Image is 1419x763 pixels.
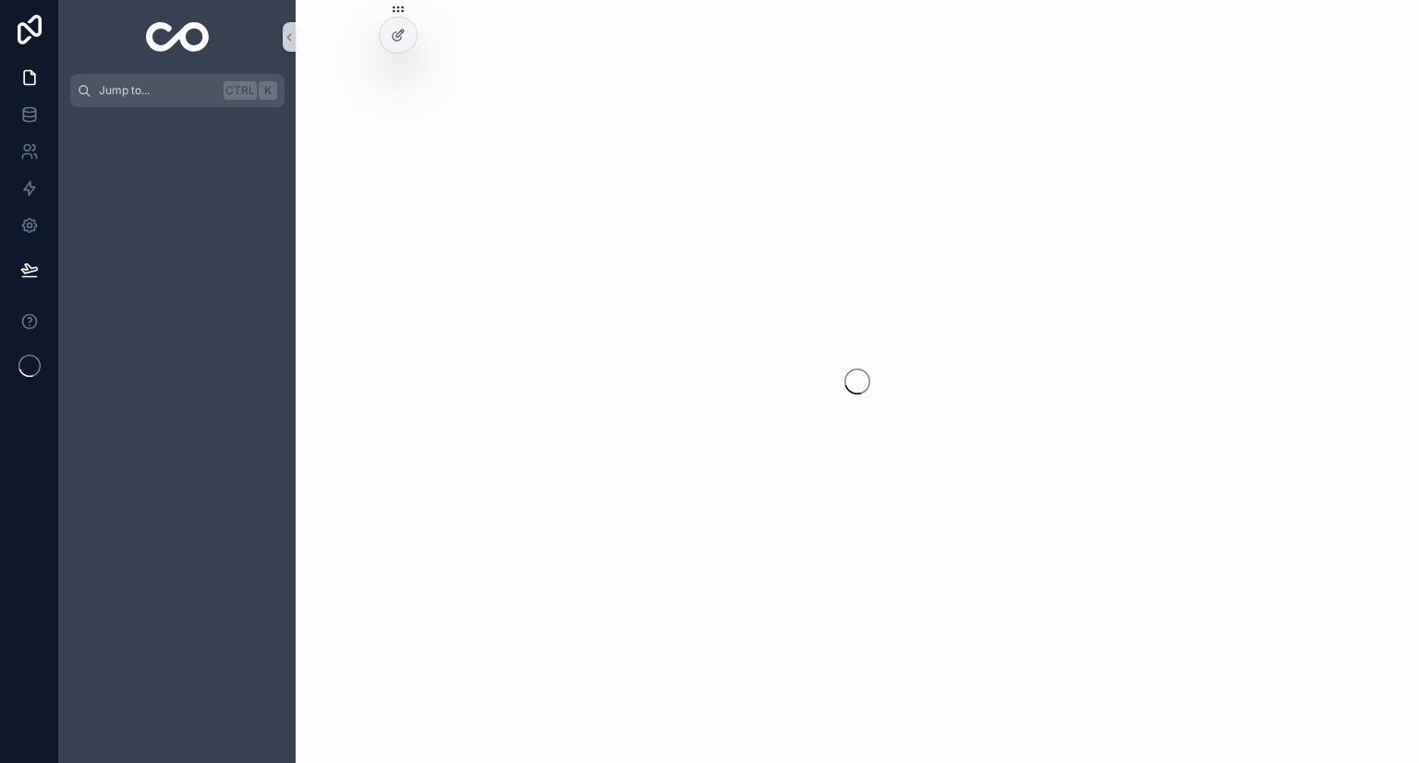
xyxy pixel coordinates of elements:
[224,81,257,100] span: Ctrl
[146,22,210,52] img: App logo
[99,83,216,98] span: Jump to...
[59,107,296,140] div: scrollable content
[70,74,285,107] button: Jump to...CtrlK
[261,83,275,98] span: K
